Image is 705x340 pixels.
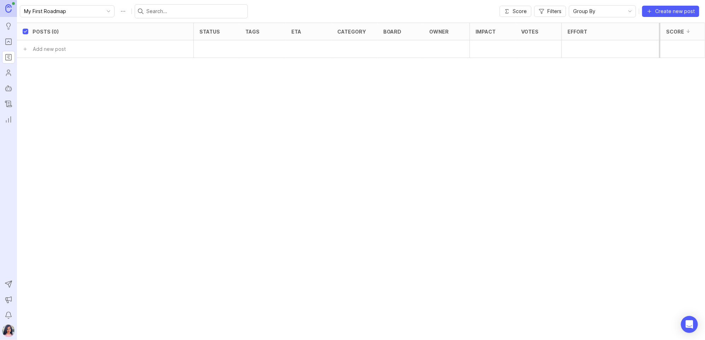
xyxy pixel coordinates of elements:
div: Score [666,29,684,34]
a: Users [2,66,15,79]
div: Effort [567,29,587,34]
div: Impact [476,29,496,34]
button: Roadmap options [117,6,129,17]
div: board [383,29,401,34]
div: Add new post [33,45,66,53]
span: Create new post [655,8,695,15]
span: Group By [573,7,595,15]
a: Roadmaps [2,51,15,64]
div: Open Intercom Messenger [681,316,698,333]
svg: toggle icon [103,8,114,14]
a: Ideas [2,20,15,33]
img: Aditi Sahani [2,324,15,337]
div: Posts (0) [33,29,59,34]
svg: toggle icon [624,8,636,14]
div: category [337,29,366,34]
button: Filters [534,6,566,17]
div: toggle menu [569,5,636,17]
div: status [199,29,220,34]
input: Search... [146,7,245,15]
div: tags [245,29,260,34]
button: Announcements [2,293,15,306]
button: Send to Autopilot [2,278,15,291]
a: Reporting [2,113,15,126]
div: Votes [521,29,538,34]
button: Score [500,6,531,17]
a: Portal [2,35,15,48]
button: Notifications [2,309,15,322]
input: My First Roadmap [24,7,102,15]
div: toggle menu [20,5,115,17]
a: Autopilot [2,82,15,95]
span: Filters [547,8,561,15]
div: owner [429,29,449,34]
a: Changelog [2,98,15,110]
img: Canny Home [5,4,12,12]
button: Create new post [642,6,699,17]
div: eta [291,29,301,34]
span: Score [513,8,527,15]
